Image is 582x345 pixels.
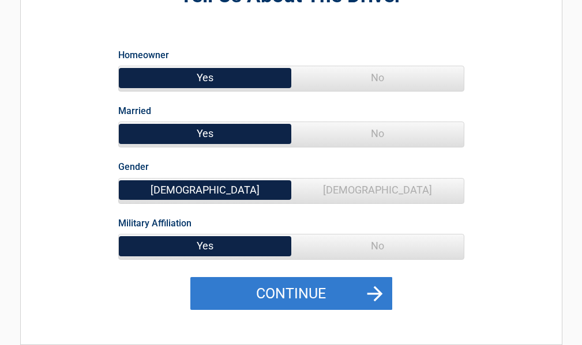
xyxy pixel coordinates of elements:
[118,47,169,63] label: Homeowner
[291,122,464,145] span: No
[119,122,291,145] span: Yes
[291,234,464,257] span: No
[119,179,291,202] span: [DEMOGRAPHIC_DATA]
[291,66,464,89] span: No
[291,179,464,202] span: [DEMOGRAPHIC_DATA]
[118,103,151,119] label: Married
[119,66,291,89] span: Yes
[190,277,392,310] button: Continue
[119,234,291,257] span: Yes
[118,159,149,175] label: Gender
[118,215,192,231] label: Military Affiliation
